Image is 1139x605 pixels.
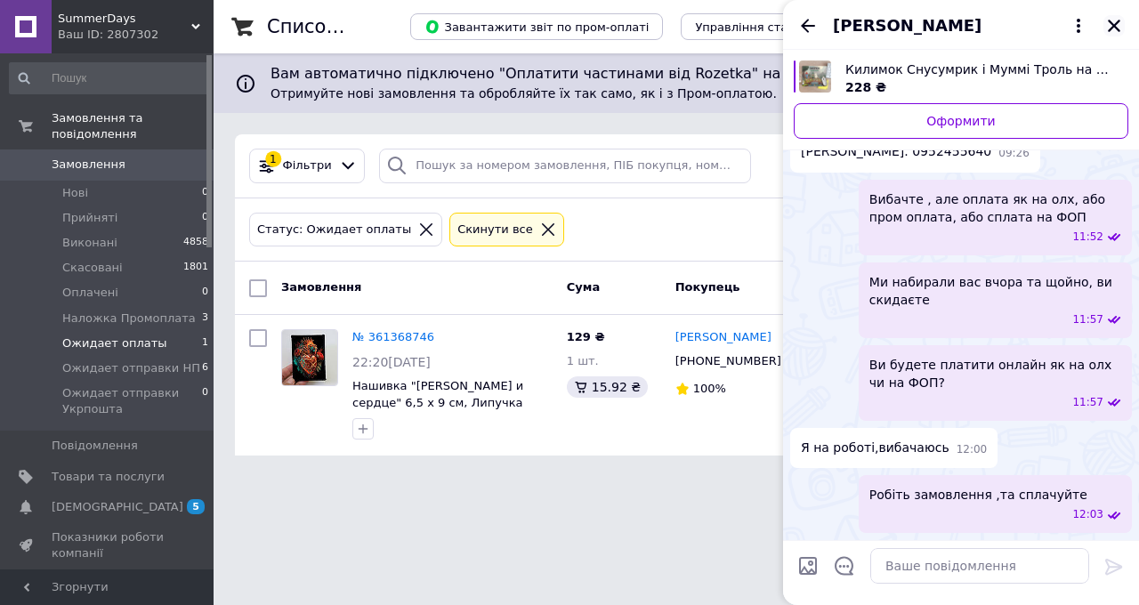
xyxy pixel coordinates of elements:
[62,335,167,351] span: Ожидает оплаты
[52,157,125,173] span: Замовлення
[52,469,165,485] span: Товари та послуги
[254,221,415,239] div: Статус: Ожидает оплаты
[869,356,1121,391] span: Ви будете платити онлайн як на олх чи на ФОП?
[283,157,332,174] span: Фільтри
[281,329,338,386] a: Фото товару
[675,280,740,294] span: Покупець
[282,330,337,385] img: Фото товару
[695,20,831,34] span: Управління статусами
[379,149,751,183] input: Пошук за номером замовлення, ПІБ покупця, номером телефону, Email, номером накладної
[62,385,202,417] span: Ожидает отправки Укрпошта
[58,27,214,43] div: Ваш ID: 2807302
[352,379,523,409] a: Нашивка "[PERSON_NAME] и сердце" 6,5 х 9 см, Липучка
[1072,312,1103,327] span: 11:57 12.09.2025
[675,329,771,346] a: [PERSON_NAME]
[52,110,214,142] span: Замовлення та повідомлення
[202,311,208,327] span: 3
[187,499,205,514] span: 5
[1072,230,1103,245] span: 11:52 12.09.2025
[1103,15,1125,36] button: Закрити
[352,330,434,343] a: № 361368746
[410,13,663,40] button: Завантажити звіт по пром-оплаті
[9,62,210,94] input: Пошук
[52,438,138,454] span: Повідомлення
[352,355,431,369] span: 22:20[DATE]
[801,439,949,457] span: Я на роботі,вибачаюсь
[62,210,117,226] span: Прийняті
[797,15,819,36] button: Назад
[845,80,886,94] span: 228 ₴
[52,499,183,515] span: [DEMOGRAPHIC_DATA]
[271,64,1082,85] span: Вам автоматично підключено "Оплатити частинами від Rozetka" на 2 платежі.
[567,280,600,294] span: Cума
[1072,507,1103,522] span: 12:03 12.09.2025
[183,260,208,276] span: 1801
[869,486,1087,504] span: Робіть замовлення ,та сплачуйте
[202,385,208,417] span: 0
[271,86,861,101] span: Отримуйте нові замовлення та обробляйте їх так само, як і з Пром-оплатою.
[869,273,1121,309] span: Ми набирали вас вчора та щойно, ви скидаєте
[1072,395,1103,410] span: 11:57 12.09.2025
[202,185,208,201] span: 0
[794,103,1128,139] a: Оформити
[183,235,208,251] span: 4858
[681,13,845,40] button: Управління статусами
[267,16,448,37] h1: Список замовлень
[202,285,208,301] span: 0
[454,221,537,239] div: Cкинути все
[675,354,781,367] span: [PHONE_NUMBER]
[265,151,281,167] div: 1
[62,360,200,376] span: Ожидает отправки НП
[52,529,165,561] span: Показники роботи компанії
[58,11,191,27] span: SummerDays
[281,280,361,294] span: Замовлення
[957,442,988,457] span: 12:00 12.09.2025
[62,311,196,327] span: Наложка Промоплата
[693,382,726,395] span: 100%
[869,190,1121,226] span: Вибачте , але оплата як на олх, або пром оплата, або сплата на ФОП
[845,60,1114,78] span: Килимок Снусумрик і Муммі Троль на містку 22*18 см
[801,142,991,161] span: [PERSON_NAME]. 0952455640
[424,19,649,35] span: Завантажити звіт по пром-оплаті
[202,335,208,351] span: 1
[62,285,118,301] span: Оплачені
[202,210,208,226] span: 0
[833,14,981,37] span: [PERSON_NAME]
[833,14,1089,37] button: [PERSON_NAME]
[833,554,856,577] button: Відкрити шаблони відповідей
[794,60,1128,96] a: Переглянути товар
[62,235,117,251] span: Виконані
[62,260,123,276] span: Скасовані
[62,185,88,201] span: Нові
[567,376,648,398] div: 15.92 ₴
[799,60,831,93] img: 5988393557_w640_h640_kovrik-snusmumrik-i.jpg
[202,360,208,376] span: 6
[567,354,599,367] span: 1 шт.
[567,330,605,343] span: 129 ₴
[998,146,1030,161] span: 09:26 12.09.2025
